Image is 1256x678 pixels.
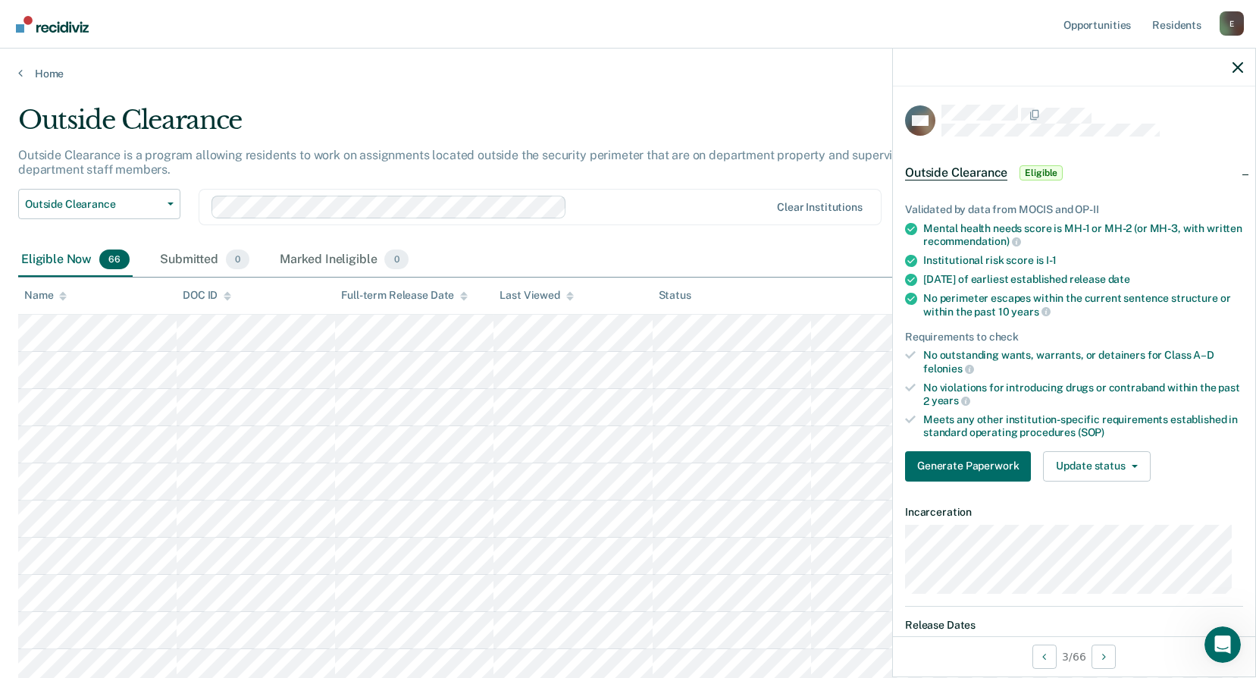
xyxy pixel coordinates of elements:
[923,254,1243,267] div: Institutional risk score is
[905,451,1031,482] button: Generate Paperwork
[1011,306,1050,318] span: years
[183,289,231,302] div: DOC ID
[923,222,1243,248] div: Mental health needs score is MH-1 or MH-2 (or MH-3, with written
[893,636,1255,676] div: 3 / 66
[18,243,133,277] div: Eligible Now
[1092,645,1116,669] button: Next Opportunity
[923,363,974,375] span: felonies
[905,506,1243,519] dt: Incarceration
[18,148,929,177] p: Outside Clearance is a program allowing residents to work on assignments located outside the secu...
[1220,11,1244,36] div: E
[932,394,970,406] span: years
[500,289,573,302] div: Last Viewed
[905,331,1243,344] div: Requirements to check
[277,243,412,277] div: Marked Ineligible
[923,273,1243,286] div: [DATE] of earliest established release
[157,243,252,277] div: Submitted
[384,250,408,269] span: 0
[1046,254,1057,266] span: I-1
[226,250,249,269] span: 0
[18,105,960,148] div: Outside Clearance
[659,289,691,302] div: Status
[24,289,67,302] div: Name
[16,16,89,33] img: Recidiviz
[1078,426,1104,438] span: (SOP)
[1108,273,1130,285] span: date
[905,203,1243,216] div: Validated by data from MOCIS and OP-II
[923,235,1021,247] span: recommendation)
[1020,165,1063,180] span: Eligible
[18,67,1238,80] a: Home
[923,349,1243,375] div: No outstanding wants, warrants, or detainers for Class A–D
[1220,11,1244,36] button: Profile dropdown button
[923,292,1243,318] div: No perimeter escapes within the current sentence structure or within the past 10
[923,381,1243,407] div: No violations for introducing drugs or contraband within the past 2
[905,619,1243,632] dt: Release Dates
[1043,451,1150,482] button: Update status
[25,198,161,211] span: Outside Clearance
[99,250,130,269] span: 66
[1204,626,1241,663] iframe: Intercom live chat
[341,289,468,302] div: Full-term Release Date
[905,165,1007,180] span: Outside Clearance
[923,413,1243,439] div: Meets any other institution-specific requirements established in standard operating procedures
[1032,645,1057,669] button: Previous Opportunity
[777,201,863,214] div: Clear institutions
[893,149,1255,197] div: Outside ClearanceEligible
